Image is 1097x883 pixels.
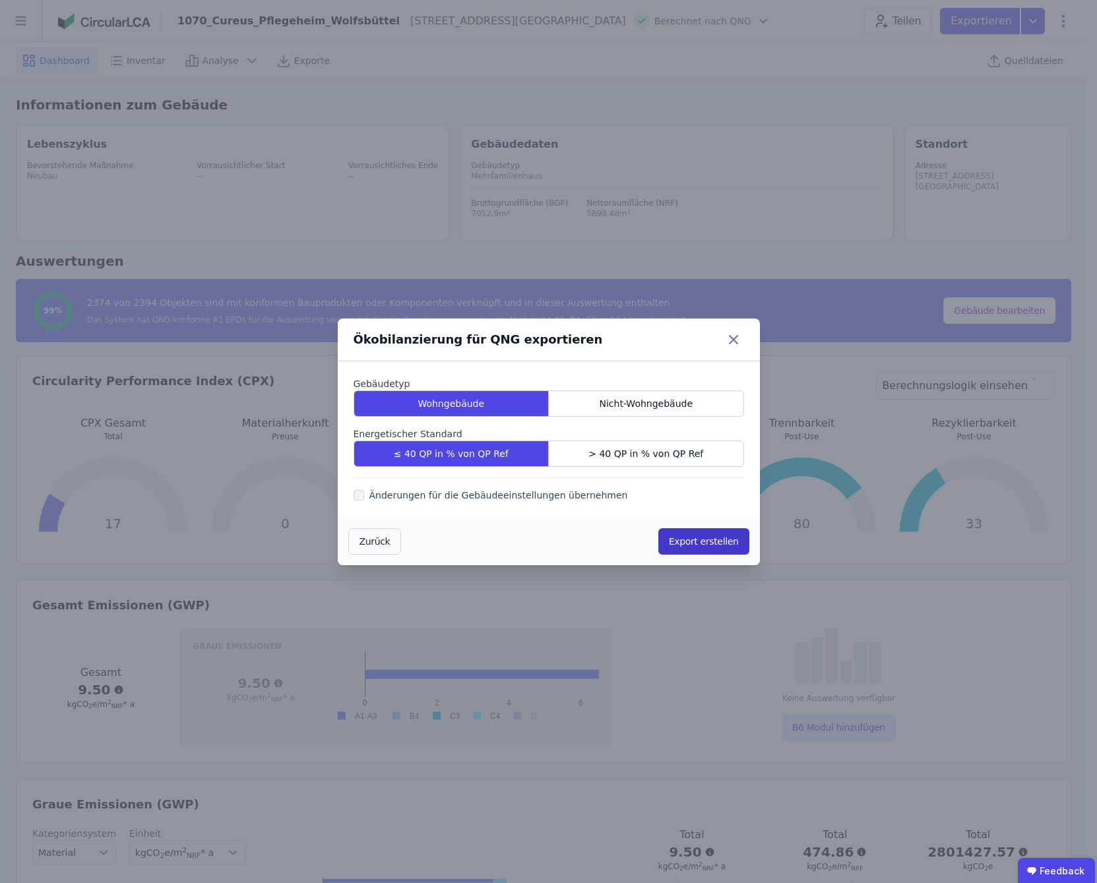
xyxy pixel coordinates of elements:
[364,489,628,502] label: Änderungen für die Gebäudeeinstellungen übernehmen
[348,528,402,555] button: Zurück
[354,330,603,349] div: Ökobilanzierung für QNG exportieren
[588,447,703,460] span: > 40 QP in % von QP Ref
[418,397,484,410] span: Wohngebäude
[354,427,744,441] label: Energetischer Standard
[658,528,749,555] button: Export erstellen
[394,447,509,460] span: ≤ 40 QP in % von QP Ref
[354,377,744,390] label: Gebäudetyp
[599,397,693,410] span: Nicht-Wohngebäude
